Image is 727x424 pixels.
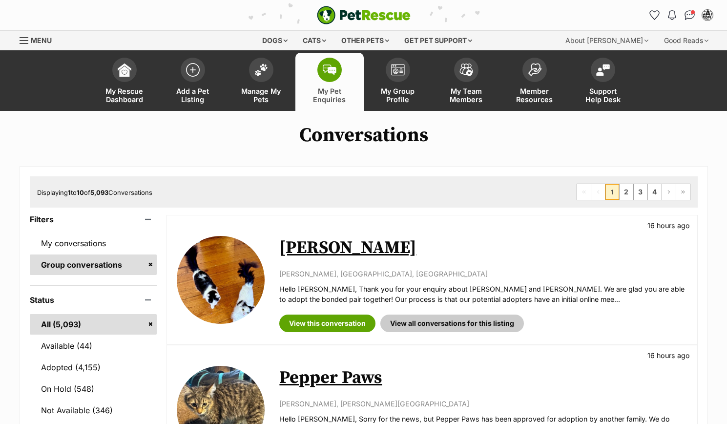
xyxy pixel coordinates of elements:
[279,284,687,305] p: Hello [PERSON_NAME], Thank you for your enquiry about [PERSON_NAME] and [PERSON_NAME]. We are gla...
[676,184,690,200] a: Last page
[308,87,352,104] span: My Pet Enquiries
[279,269,687,279] p: [PERSON_NAME], [GEOGRAPHIC_DATA], [GEOGRAPHIC_DATA]
[317,6,411,24] img: logo-e224e6f780fb5917bec1dbf3a21bbac754714ae5b6737aabdf751b685950b380.svg
[397,31,479,50] div: Get pet support
[254,64,268,76] img: manage-my-pets-icon-02211641906a0b7f246fdf0571729dbe1e7629f14944591b6c1af311fb30b64b.svg
[391,64,405,76] img: group-profile-icon-3fa3cf56718a62981997c0bc7e787c4b2cf8bcc04b72c1350f741eb67cf2f40e.svg
[30,296,157,304] header: Status
[513,87,557,104] span: Member Resources
[255,31,294,50] div: Dogs
[90,189,108,196] strong: 5,093
[647,220,690,231] p: 16 hours ago
[103,87,146,104] span: My Rescue Dashboard
[90,53,159,111] a: My Rescue Dashboard
[647,350,690,360] p: 16 hours ago
[20,31,59,48] a: Menu
[30,357,157,378] a: Adopted (4,155)
[159,53,227,111] a: Add a Pet Listing
[279,399,687,409] p: [PERSON_NAME], [PERSON_NAME][GEOGRAPHIC_DATA]
[647,7,715,23] ul: Account quick links
[577,184,690,200] nav: Pagination
[364,53,432,111] a: My Group Profile
[685,10,695,20] img: chat-41dd97257d64d25036548639549fe6c8038ab92f7586957e7f3b1b290dea8141.svg
[279,367,382,389] a: Pepper Paws
[30,314,157,335] a: All (5,093)
[68,189,71,196] strong: 1
[118,63,131,77] img: dashboard-icon-eb2f2d2d3e046f16d808141f083e7271f6b2e854fb5c12c21221c1fb7104beca.svg
[296,31,333,50] div: Cats
[171,87,215,104] span: Add a Pet Listing
[177,236,265,324] img: Rini
[31,36,52,44] span: Menu
[459,64,473,76] img: team-members-icon-5396bd8760b3fe7c0b43da4ab00e1e3bb1a5d9ba89233759b79545d2d3fc5d0d.svg
[596,64,610,76] img: help-desk-icon-fdf02630f3aa405de69fd3d07c3f3aa587a6932b1a1747fa1d2bba05be0121f9.svg
[662,184,676,200] a: Next page
[376,87,420,104] span: My Group Profile
[703,10,712,20] img: Ash Myat profile pic
[528,63,541,76] img: member-resources-icon-8e73f808a243e03378d46382f2149f9095a855e16c252ad45f914b54edf8863c.svg
[30,254,157,275] a: Group conversations
[30,336,157,356] a: Available (44)
[577,184,591,200] span: First page
[279,315,375,332] a: View this conversation
[30,215,157,224] header: Filters
[647,7,663,23] a: Favourites
[665,7,680,23] button: Notifications
[559,31,655,50] div: About [PERSON_NAME]
[432,53,500,111] a: My Team Members
[295,53,364,111] a: My Pet Enquiries
[444,87,488,104] span: My Team Members
[30,379,157,399] a: On Hold (548)
[569,53,637,111] a: Support Help Desk
[30,233,157,254] a: My conversations
[581,87,625,104] span: Support Help Desk
[668,10,676,20] img: notifications-46538b983faf8c2785f20acdc204bb7945ddae34d4c08c2a6579f10ce5e182be.svg
[279,237,416,259] a: [PERSON_NAME]
[317,6,411,24] a: PetRescue
[30,400,157,421] a: Not Available (346)
[500,53,569,111] a: Member Resources
[700,7,715,23] button: My account
[380,315,524,332] a: View all conversations for this listing
[682,7,698,23] a: Conversations
[605,184,619,200] span: Page 1
[77,189,84,196] strong: 10
[37,189,152,196] span: Displaying to of Conversations
[634,184,647,200] a: Page 3
[334,31,396,50] div: Other pets
[239,87,283,104] span: Manage My Pets
[620,184,633,200] a: Page 2
[657,31,715,50] div: Good Reads
[227,53,295,111] a: Manage My Pets
[186,63,200,77] img: add-pet-listing-icon-0afa8454b4691262ce3f59096e99ab1cd57d4a30225e0717b998d2c9b9846f56.svg
[591,184,605,200] span: Previous page
[648,184,662,200] a: Page 4
[323,64,336,75] img: pet-enquiries-icon-7e3ad2cf08bfb03b45e93fb7055b45f3efa6380592205ae92323e6603595dc1f.svg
